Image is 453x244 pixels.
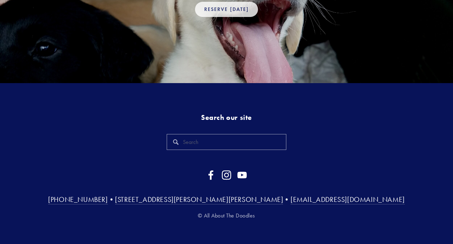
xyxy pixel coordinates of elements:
[201,113,252,122] strong: Search our site
[167,134,286,150] input: Search
[237,170,247,180] a: YouTube
[35,195,418,204] h3: • •
[195,2,258,17] a: Reserve [DATE]
[48,195,108,204] a: [PHONE_NUMBER]
[222,170,231,180] a: Instagram
[291,195,405,204] a: [EMAIL_ADDRESS][DOMAIN_NAME]
[115,195,283,204] a: [STREET_ADDRESS][PERSON_NAME][PERSON_NAME]
[35,211,418,220] p: © All About The Doodles
[206,170,216,180] a: Facebook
